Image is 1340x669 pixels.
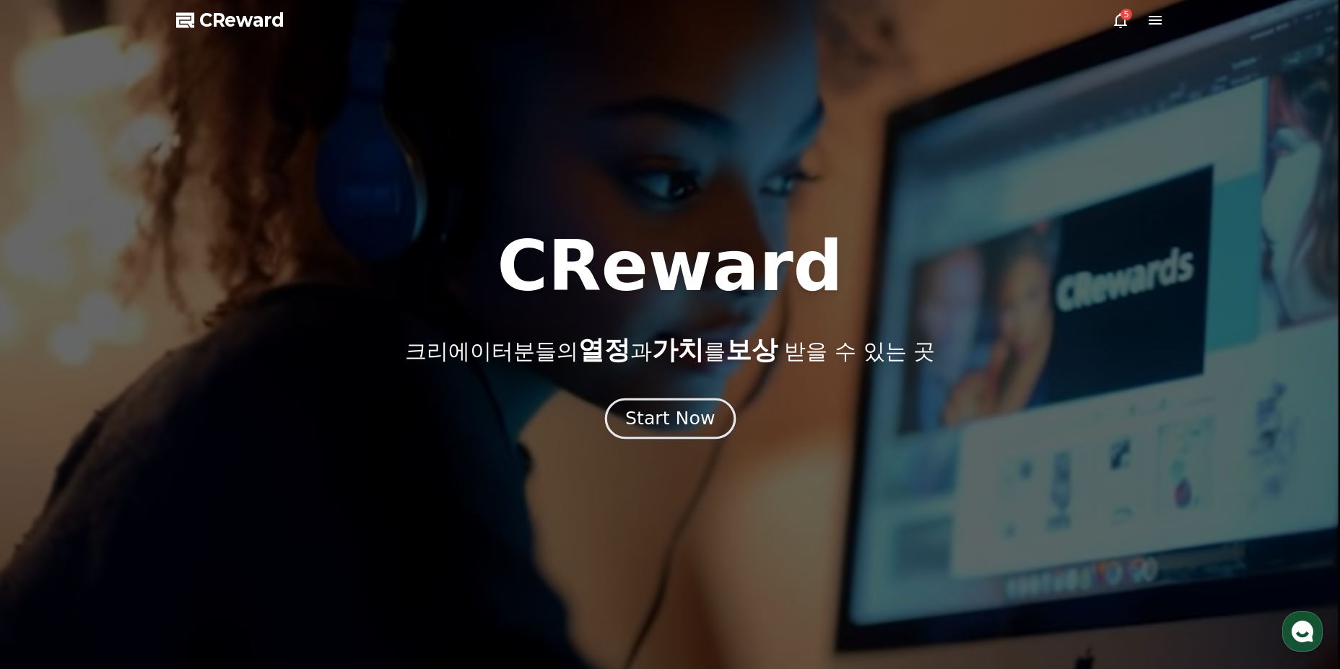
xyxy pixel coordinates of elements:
span: CReward [199,9,284,32]
span: 홈 [45,479,54,491]
div: 5 [1121,9,1132,20]
a: 5 [1112,12,1129,29]
a: 대화 [95,458,186,494]
span: 보상 [726,335,778,364]
span: 대화 [132,480,149,491]
button: Start Now [604,398,735,439]
span: 설정 [223,479,240,491]
p: 크리에이터분들의 과 를 받을 수 있는 곳 [405,336,935,364]
a: 홈 [4,458,95,494]
a: Start Now [608,414,733,427]
h1: CReward [497,232,843,301]
a: CReward [176,9,284,32]
span: 가치 [652,335,704,364]
div: Start Now [625,406,715,431]
a: 설정 [186,458,277,494]
span: 열정 [578,335,630,364]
